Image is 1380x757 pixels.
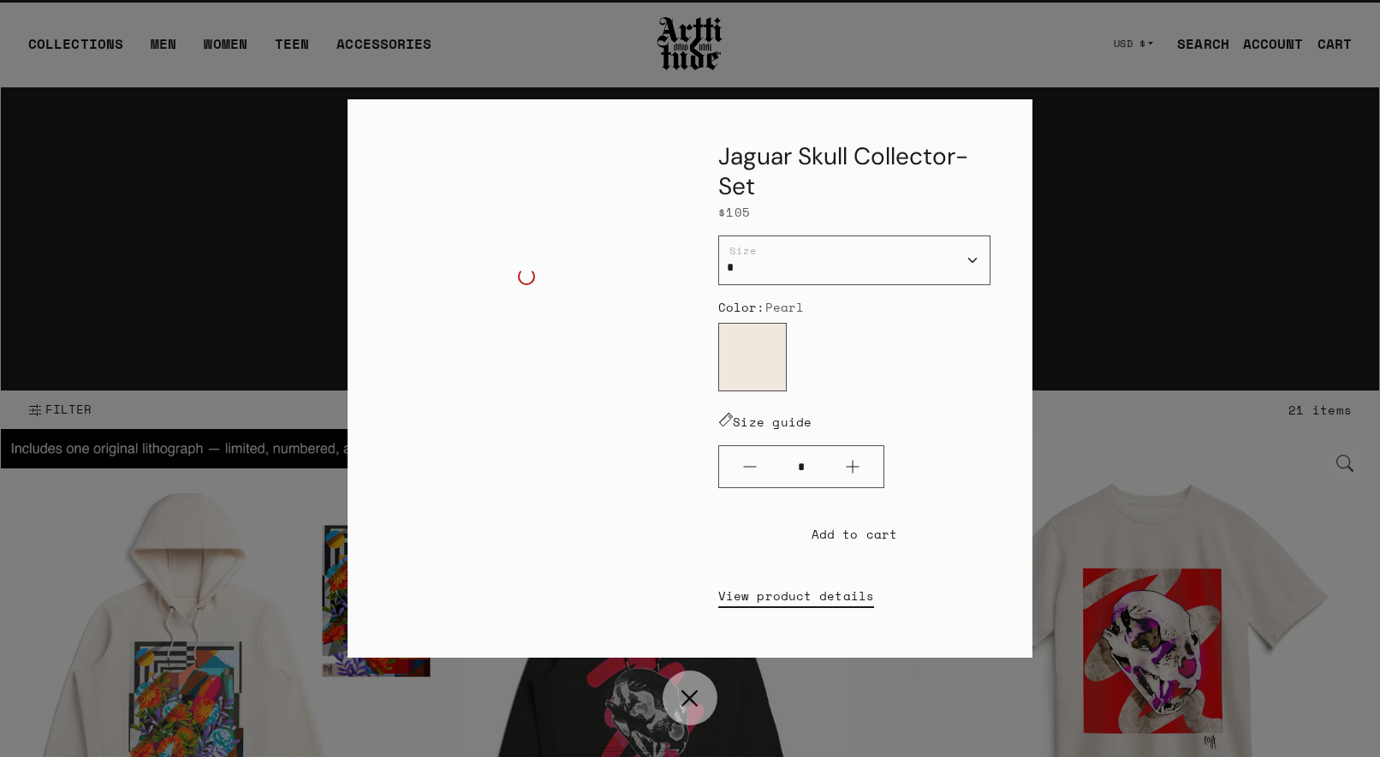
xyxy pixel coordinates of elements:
[719,446,781,487] button: Minus
[718,577,874,615] a: View product details
[363,114,691,644] a: Jaguar Skull Collector-Set
[765,298,805,316] span: Pearl
[822,446,883,487] button: Plus
[718,323,787,391] label: Pearl
[781,451,822,483] input: Quantity
[718,413,812,431] a: Size guide
[718,516,990,553] button: Add to cart
[718,202,750,222] span: $105
[718,299,990,316] div: Color:
[663,671,717,725] button: Close
[812,526,897,543] span: Add to cart
[718,140,968,203] a: Jaguar Skull Collector-Set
